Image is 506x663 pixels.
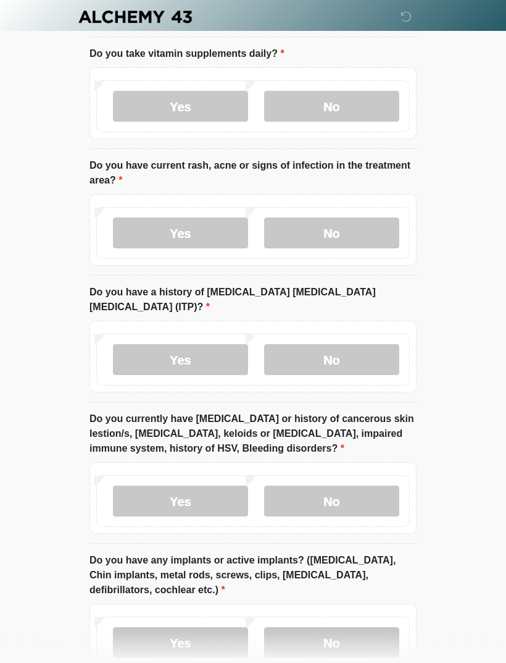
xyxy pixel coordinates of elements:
[89,285,417,315] label: Do you have a history of [MEDICAL_DATA] [MEDICAL_DATA] [MEDICAL_DATA] (ITP)?
[264,218,399,249] label: No
[89,554,417,598] label: Do you have any implants or active implants? ([MEDICAL_DATA], Chin implants, metal rods, screws, ...
[113,218,248,249] label: Yes
[113,628,248,659] label: Yes
[77,9,193,25] img: Alchemy 43 Logo
[113,91,248,122] label: Yes
[113,486,248,517] label: Yes
[264,91,399,122] label: No
[89,159,417,188] label: Do you have current rash, acne or signs of infection in the treatment area?
[264,628,399,659] label: No
[264,345,399,376] label: No
[89,47,284,62] label: Do you take vitamin supplements daily?
[264,486,399,517] label: No
[113,345,248,376] label: Yes
[89,412,417,457] label: Do you currently have [MEDICAL_DATA] or history of cancerous skin lestion/s, [MEDICAL_DATA], kelo...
